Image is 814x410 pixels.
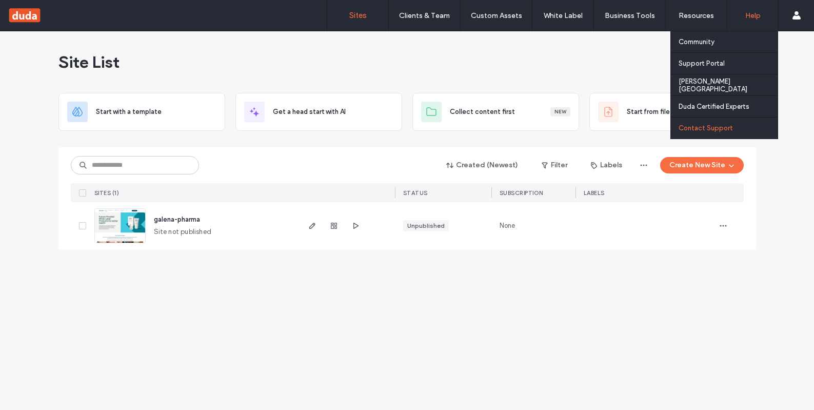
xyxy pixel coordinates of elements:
[58,93,225,131] div: Start with a template
[450,107,515,117] span: Collect content first
[679,11,714,20] label: Resources
[500,189,543,197] span: SUBSCRIPTION
[399,11,450,20] label: Clients & Team
[660,157,744,173] button: Create New Site
[403,189,428,197] span: STATUS
[94,189,120,197] span: SITES (1)
[58,52,120,72] span: Site List
[235,93,402,131] div: Get a head start with AI
[679,74,778,95] a: [PERSON_NAME][GEOGRAPHIC_DATA]
[154,216,200,223] a: galena-pharma
[605,11,655,20] label: Business Tools
[550,107,570,116] div: New
[679,103,749,110] label: Duda Certified Experts
[531,157,578,173] button: Filter
[745,11,761,20] label: Help
[438,157,527,173] button: Created (Newest)
[582,157,631,173] button: Labels
[679,77,778,93] label: [PERSON_NAME][GEOGRAPHIC_DATA]
[17,7,71,16] span: Ohje ja tuki
[349,11,367,20] label: Sites
[627,107,670,117] span: Start from file
[679,124,733,132] label: Contact Support
[154,227,212,237] span: Site not published
[471,11,522,20] label: Custom Assets
[584,189,605,197] span: LABELS
[273,107,346,117] span: Get a head start with AI
[500,221,515,231] span: None
[407,221,445,230] div: Unpublished
[544,11,583,20] label: White Label
[679,38,714,46] label: Community
[679,60,725,67] label: Support Portal
[589,93,756,131] div: Start from fileBeta
[96,107,162,117] span: Start with a template
[412,93,579,131] div: Collect content firstNew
